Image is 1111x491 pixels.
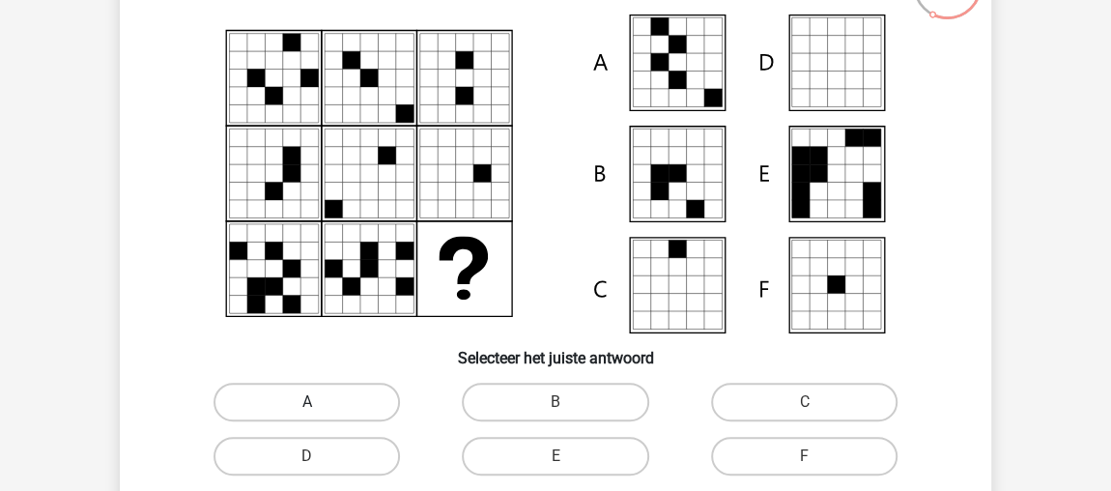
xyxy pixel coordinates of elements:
h6: Selecteer het juiste antwoord [151,333,960,367]
label: C [711,383,897,421]
label: B [462,383,648,421]
label: A [214,383,400,421]
label: D [214,437,400,476]
label: F [711,437,897,476]
label: E [462,437,648,476]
